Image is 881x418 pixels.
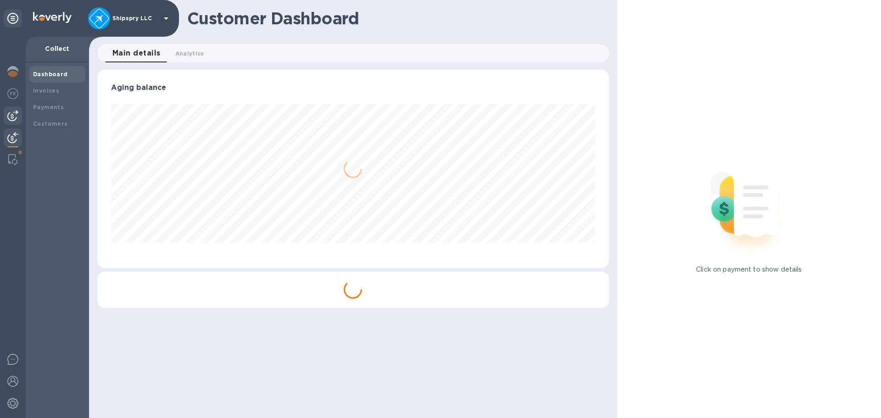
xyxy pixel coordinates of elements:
[33,120,68,127] b: Customers
[33,71,68,78] b: Dashboard
[33,12,72,23] img: Logo
[33,104,64,111] b: Payments
[33,87,59,94] b: Invoices
[112,47,161,60] span: Main details
[7,88,18,99] img: Foreign exchange
[4,9,22,28] div: Unpin categories
[696,265,802,274] p: Click on payment to show details
[112,15,158,22] p: Shipspry LLC
[175,49,204,58] span: Analytics
[187,9,602,28] h1: Customer Dashboard
[111,84,595,92] h3: Aging balance
[33,44,82,53] p: Collect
